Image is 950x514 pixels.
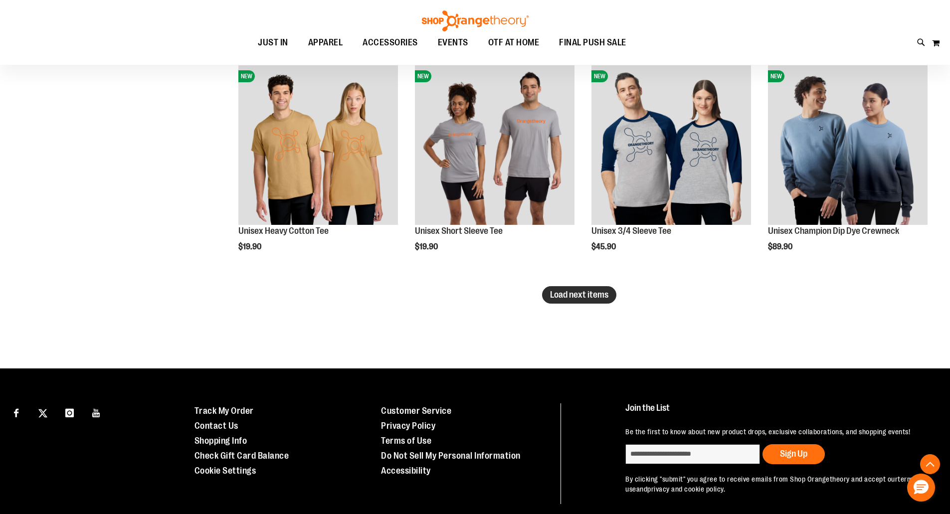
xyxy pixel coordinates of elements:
[381,406,451,416] a: Customer Service
[625,444,760,464] input: enter email
[591,226,671,236] a: Unisex 3/4 Sleeve Tee
[768,242,794,251] span: $89.90
[647,485,725,493] a: privacy and cookie policy.
[7,403,25,421] a: Visit our Facebook page
[381,466,431,476] a: Accessibility
[625,474,927,494] p: By clicking "submit" you agree to receive emails from Shop Orangetheory and accept our and
[478,31,550,54] a: OTF AT HOME
[38,409,47,418] img: Twitter
[428,31,478,54] a: EVENTS
[248,31,298,54] a: JUST IN
[353,31,428,54] a: ACCESSORIES
[438,31,468,54] span: EVENTS
[238,65,398,225] img: Unisex Heavy Cotton Tee
[625,475,924,493] a: terms of use
[381,451,521,461] a: Do Not Sell My Personal Information
[591,242,617,251] span: $45.90
[625,427,927,437] p: Be the first to know about new product drops, exclusive collaborations, and shopping events!
[298,31,353,54] a: APPAREL
[194,421,238,431] a: Contact Us
[238,242,263,251] span: $19.90
[194,451,289,461] a: Check Gift Card Balance
[780,449,807,459] span: Sign Up
[559,31,626,54] span: FINAL PUSH SALE
[381,421,435,431] a: Privacy Policy
[194,466,256,476] a: Cookie Settings
[238,70,255,82] span: NEW
[308,31,343,54] span: APPAREL
[233,60,403,277] div: product
[34,403,52,421] a: Visit our X page
[415,242,439,251] span: $19.90
[763,60,933,277] div: product
[238,65,398,226] a: Unisex Heavy Cotton TeeNEW
[549,31,636,54] a: FINAL PUSH SALE
[363,31,418,54] span: ACCESSORIES
[625,403,927,422] h4: Join the List
[591,65,751,225] img: Unisex 3/4 Sleeve Tee
[542,286,616,304] button: Load next items
[415,65,574,225] img: Unisex Short Sleeve Tee
[381,436,431,446] a: Terms of Use
[768,65,928,226] a: Unisex Champion Dip Dye CrewneckNEW
[61,403,78,421] a: Visit our Instagram page
[415,226,503,236] a: Unisex Short Sleeve Tee
[591,70,608,82] span: NEW
[194,436,247,446] a: Shopping Info
[420,10,530,31] img: Shop Orangetheory
[907,474,935,502] button: Hello, have a question? Let’s chat.
[415,65,574,226] a: Unisex Short Sleeve TeeNEW
[768,70,784,82] span: NEW
[238,226,329,236] a: Unisex Heavy Cotton Tee
[591,65,751,226] a: Unisex 3/4 Sleeve TeeNEW
[586,60,756,277] div: product
[88,403,105,421] a: Visit our Youtube page
[410,60,579,277] div: product
[488,31,540,54] span: OTF AT HOME
[920,454,940,474] button: Back To Top
[550,290,608,300] span: Load next items
[768,65,928,225] img: Unisex Champion Dip Dye Crewneck
[415,70,431,82] span: NEW
[258,31,288,54] span: JUST IN
[194,406,254,416] a: Track My Order
[762,444,825,464] button: Sign Up
[768,226,899,236] a: Unisex Champion Dip Dye Crewneck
